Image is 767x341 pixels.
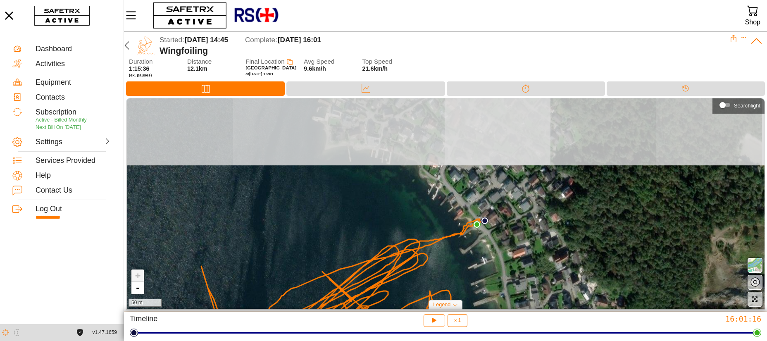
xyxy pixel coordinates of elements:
img: ModeLight.svg [2,329,9,336]
div: Equipment [36,78,111,87]
div: Dashboard [36,45,111,54]
span: Duration [129,58,182,65]
span: 21.6km/h [362,65,388,72]
button: x 1 [448,314,467,327]
span: x 1 [454,318,461,323]
a: License Agreement [74,329,86,336]
span: Started: [160,36,184,44]
div: Map [126,81,285,96]
div: Contacts [36,93,111,102]
div: Services Provided [36,156,111,165]
div: Splits [447,81,605,96]
div: Activities [36,60,111,69]
a: Zoom out [131,282,144,294]
span: [GEOGRAPHIC_DATA] [245,65,296,70]
div: Contact Us [36,186,111,195]
button: Menu [124,7,145,24]
img: Activities.svg [12,59,22,69]
span: 1:15:36 [129,65,150,72]
div: Help [36,171,111,180]
span: (ex. pauses) [129,73,182,78]
span: Top Speed [362,58,415,65]
div: Data [286,81,445,96]
div: Log Out [36,205,111,214]
span: [DATE] 16:01 [278,36,321,44]
span: Final Location [245,58,285,65]
img: Equipment.svg [12,77,22,87]
span: v1.47.1659 [93,328,117,337]
div: 16:01:16 [553,314,761,324]
div: Settings [36,138,72,147]
div: Searchlight [734,103,760,109]
img: Subscription.svg [12,107,22,117]
span: Next Bill On [DATE] [36,124,81,130]
span: 12.1km [187,65,207,72]
div: Timeline [130,314,338,327]
img: PathEnd.svg [473,221,481,228]
div: Subscription [36,108,111,117]
span: Active - Billed Monthly [36,117,87,123]
img: RescueLogo.png [233,2,279,29]
span: Complete: [245,36,277,44]
img: ModeDark.svg [13,329,20,336]
span: [DATE] 14:45 [185,36,228,44]
span: Avg Speed [304,58,357,65]
button: Expand [741,35,747,41]
div: 50 m [129,299,162,307]
span: at [DATE] 16:01 [245,72,274,76]
div: Shop [745,17,760,28]
span: 9.6km/h [304,65,326,72]
div: Timeline [607,81,765,96]
span: Legend [433,302,450,308]
button: v1.47.1659 [88,326,122,339]
img: WINGFOILING.svg [136,36,155,55]
div: Searchlight [717,99,760,111]
img: Help.svg [12,171,22,181]
span: Distance [187,58,240,65]
img: PathStart.svg [481,217,488,224]
a: Zoom in [131,269,144,282]
img: ContactUs.svg [12,186,22,196]
button: Back [120,35,133,56]
div: Wingfoiling [160,45,730,56]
